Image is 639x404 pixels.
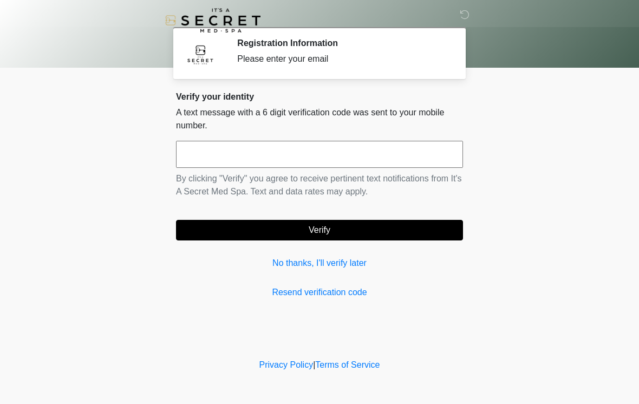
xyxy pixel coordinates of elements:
img: It's A Secret Med Spa Logo [165,8,260,32]
a: Privacy Policy [259,360,314,369]
a: Resend verification code [176,286,463,299]
a: Terms of Service [315,360,380,369]
img: Agent Avatar [184,38,217,70]
p: By clicking "Verify" you agree to receive pertinent text notifications from It's A Secret Med Spa... [176,172,463,198]
div: Please enter your email [237,53,447,66]
p: A text message with a 6 digit verification code was sent to your mobile number. [176,106,463,132]
a: No thanks, I'll verify later [176,257,463,270]
button: Verify [176,220,463,240]
h2: Registration Information [237,38,447,48]
h2: Verify your identity [176,92,463,102]
a: | [313,360,315,369]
